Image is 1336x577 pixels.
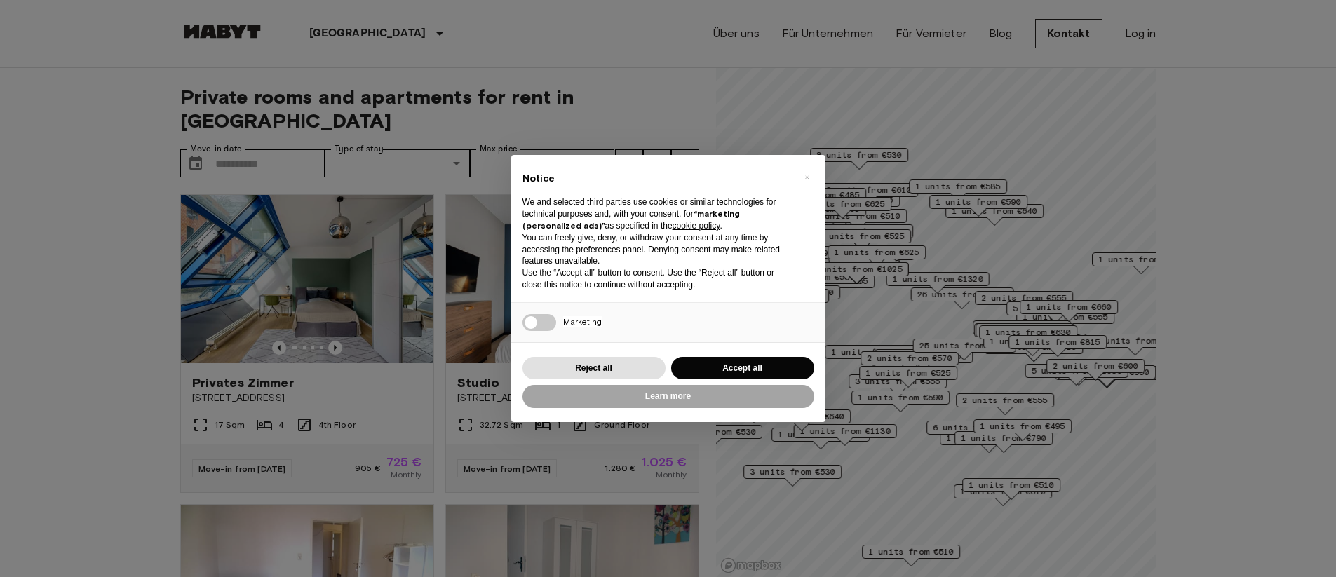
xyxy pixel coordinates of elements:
[522,267,792,291] p: Use the “Accept all” button to consent. Use the “Reject all” button or close this notice to conti...
[522,385,814,408] button: Learn more
[522,172,792,186] h2: Notice
[796,166,818,189] button: Close this notice
[671,357,814,380] button: Accept all
[522,232,792,267] p: You can freely give, deny, or withdraw your consent at any time by accessing the preferences pane...
[563,316,602,327] span: Marketing
[522,208,740,231] strong: “marketing (personalized ads)”
[522,196,792,231] p: We and selected third parties use cookies or similar technologies for technical purposes and, wit...
[522,357,666,380] button: Reject all
[673,221,720,231] a: cookie policy
[804,169,809,186] span: ×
